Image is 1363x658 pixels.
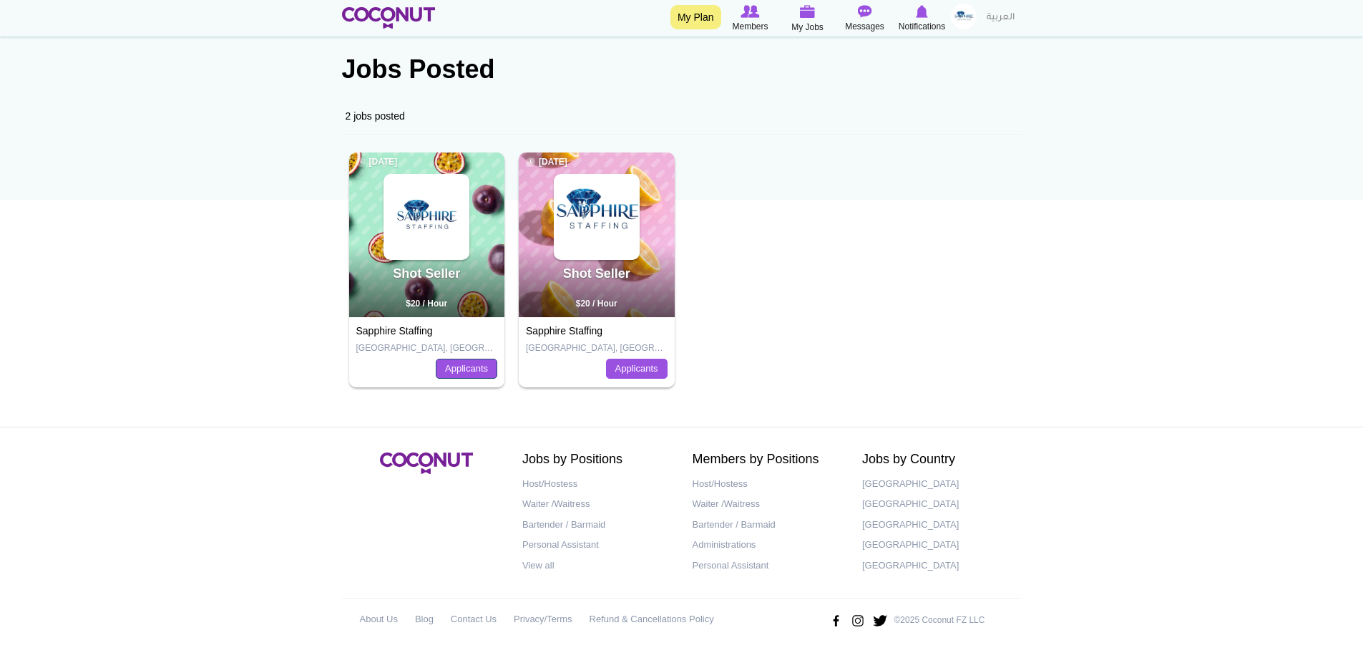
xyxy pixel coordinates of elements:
a: Administrations [693,535,841,556]
a: [GEOGRAPHIC_DATA] [862,556,1011,576]
a: Contact Us [451,609,497,630]
a: View all [522,556,671,576]
a: [GEOGRAPHIC_DATA] [862,535,1011,556]
a: My Plan [670,5,721,29]
a: Browse Members Members [722,4,779,34]
img: Coconut [380,453,473,474]
span: $20 / Hour [406,299,447,309]
a: Sapphire Staffing [526,325,602,337]
div: 2 jobs posted [342,98,1022,135]
span: Notifications [899,19,945,34]
p: [GEOGRAPHIC_DATA], [GEOGRAPHIC_DATA] [356,342,498,354]
span: Messages [845,19,884,34]
img: Twitter [872,609,888,632]
span: Members [732,19,768,34]
a: Notifications Notifications [894,4,951,34]
a: Applicants [606,359,668,379]
span: $20 / Hour [576,299,617,309]
img: Home [342,7,436,29]
a: About Us [360,609,398,630]
img: Instagram [850,609,866,632]
span: [DATE] [356,156,398,168]
a: Blog [415,609,434,630]
a: Host/Hostess [522,474,671,495]
img: Sapphire Staffing [385,175,468,258]
span: [DATE] [526,156,567,168]
a: Shot Seller [393,266,460,281]
a: Bartender / Barmaid [522,515,671,536]
p: [GEOGRAPHIC_DATA], [GEOGRAPHIC_DATA] [526,342,668,354]
a: Waiter /Waitress [693,494,841,515]
a: Privacy/Terms [514,609,572,630]
span: My Jobs [791,20,824,34]
a: Messages Messages [836,4,894,34]
a: [GEOGRAPHIC_DATA] [862,494,1011,515]
a: Sapphire Staffing [356,325,433,337]
img: Messages [858,5,872,18]
a: Applicants [436,359,497,379]
a: Bartender / Barmaid [693,515,841,536]
img: Browse Members [741,5,759,18]
a: My Jobs My Jobs [779,4,836,34]
h2: Jobs by Country [862,453,1011,467]
a: Waiter /Waitress [522,494,671,515]
img: Notifications [916,5,928,18]
img: Facebook [828,609,844,632]
a: Shot Seller [563,266,630,281]
a: Host/Hostess [693,474,841,495]
h2: Jobs by Positions [522,453,671,467]
a: العربية [979,4,1022,32]
a: [GEOGRAPHIC_DATA] [862,474,1011,495]
p: ©2025 Coconut FZ LLC [894,614,985,626]
a: Personal Assistant [522,535,671,556]
a: [GEOGRAPHIC_DATA] [862,515,1011,536]
img: My Jobs [800,5,816,18]
a: Personal Assistant [693,556,841,576]
h2: Members by Positions [693,453,841,467]
h1: Jobs Posted [342,55,1022,84]
a: Refund & Cancellations Policy [590,609,714,630]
